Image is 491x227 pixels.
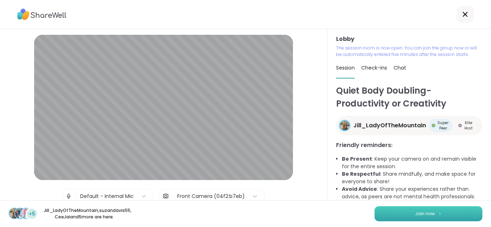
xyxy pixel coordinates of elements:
[394,64,406,71] span: Chat
[340,121,349,130] img: Jill_LadyOfTheMountain
[336,45,482,58] p: The session room is now open. You can join the group now or will be automatically entered five mi...
[342,185,377,193] b: Avoid Advice
[9,208,19,218] img: Jill_LadyOfTheMountain
[342,155,482,170] li: : Keep your camera on and remain visible for the entire session.
[336,64,355,71] span: Session
[432,124,435,127] img: Super Peer
[336,141,482,150] h3: Friendly reminders:
[342,170,482,185] li: : Share mindfully, and make space for everyone to share!
[375,206,482,221] button: Join now
[342,170,380,178] b: Be Respectful
[162,189,169,203] img: Camera
[336,84,482,110] h1: Quiet Body Doubling- Productivity or Creativity
[463,120,474,131] span: Elite Host
[15,208,25,218] img: suzandavis55
[438,212,442,216] img: ShareWell Logomark
[342,155,372,162] b: Be Present
[336,116,482,135] a: Jill_LadyOfTheMountainJill_LadyOfTheMountainSuper PeerSuper PeerElite HostElite Host
[172,189,174,203] span: |
[17,6,66,23] img: ShareWell Logo
[75,189,77,203] span: |
[44,207,124,220] p: Jill_LadyOfTheMountain , suzandavis55 , CeeJai and 5 more are here.
[437,120,450,131] span: Super Peer
[361,64,387,71] span: Check-ins
[21,208,31,218] img: CeeJai
[353,121,426,130] span: Jill_LadyOfTheMountain
[29,210,35,218] span: +5
[336,35,482,43] h3: Lobby
[415,211,435,217] span: Join now
[177,193,245,200] div: Front Camera (04f2:b7eb)
[65,189,72,203] img: Microphone
[458,124,462,127] img: Elite Host
[80,193,134,200] div: Default - Internal Mic
[342,185,482,200] li: : Share your experiences rather than advice, as peers are not mental health professionals.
